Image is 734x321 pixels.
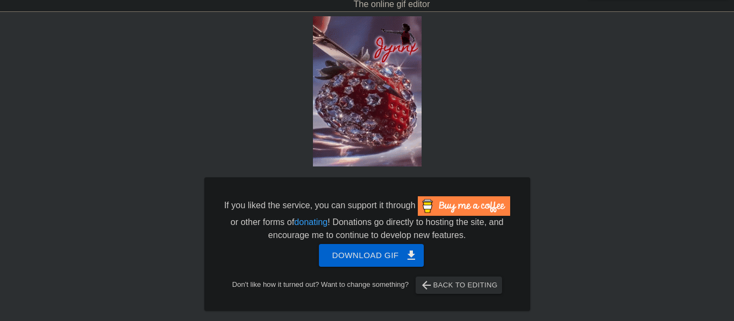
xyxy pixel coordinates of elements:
div: Don't like how it turned out? Want to change something? [221,277,513,294]
button: Download gif [319,244,424,267]
img: 2tSfqfSj.gif [313,16,422,166]
span: Back to Editing [420,279,498,292]
button: Back to Editing [416,277,502,294]
span: Download gif [332,248,411,262]
a: Download gif [310,250,424,259]
span: arrow_back [420,279,433,292]
div: If you liked the service, you can support it through or other forms of ! Donations go directly to... [223,196,511,242]
a: donating [294,217,328,227]
img: Buy Me A Coffee [418,196,510,216]
span: get_app [405,249,418,262]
